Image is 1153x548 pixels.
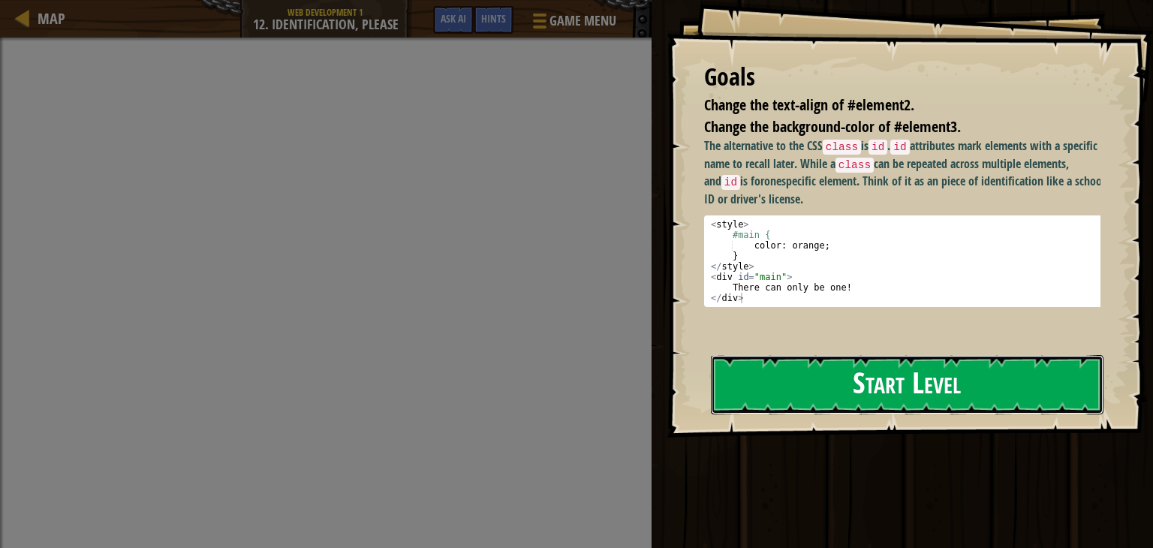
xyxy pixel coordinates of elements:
[704,95,914,115] span: Change the text-align of #element2.
[685,116,1097,138] li: Change the background-color of #element3.
[521,6,625,41] button: Game Menu
[890,140,909,155] code: id
[704,137,1112,208] p: The alternative to the CSS is . attributes mark elements with a specific name to recall later. Wh...
[721,175,740,190] code: id
[704,116,961,137] span: Change the background-color of #element3.
[823,140,861,155] code: class
[869,140,887,155] code: id
[433,6,474,34] button: Ask AI
[441,11,466,26] span: Ask AI
[764,173,781,189] strong: one
[685,95,1097,116] li: Change the text-align of #element2.
[711,355,1103,414] button: Start Level
[704,60,1100,95] div: Goals
[481,11,506,26] span: Hints
[30,8,65,29] a: Map
[38,8,65,29] span: Map
[835,158,874,173] code: class
[549,11,616,31] span: Game Menu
